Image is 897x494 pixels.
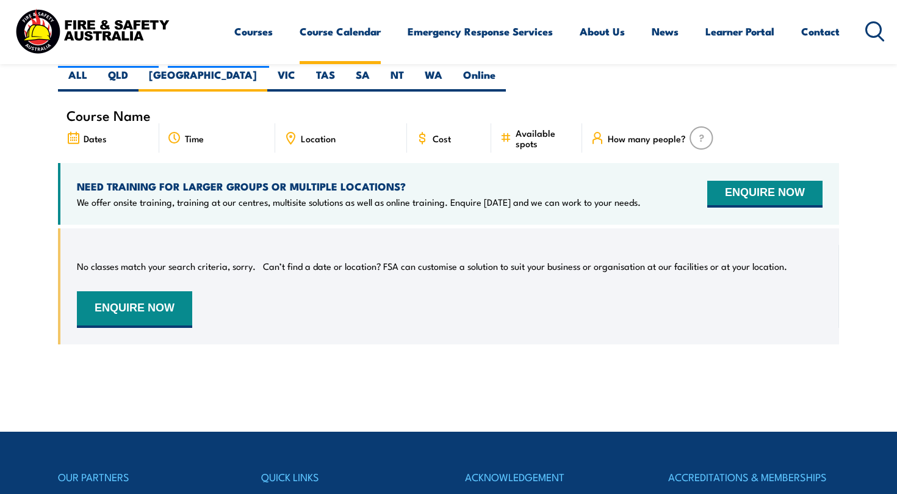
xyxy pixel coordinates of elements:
span: Time [185,133,204,143]
label: Online [453,68,506,92]
button: ENQUIRE NOW [77,291,192,328]
label: NT [380,68,414,92]
span: Course Name [67,110,151,120]
a: Courses [234,15,273,48]
h4: ACCREDITATIONS & MEMBERSHIPS [668,468,839,485]
label: [GEOGRAPHIC_DATA] [139,68,267,92]
a: About Us [580,15,625,48]
h4: OUR PARTNERS [58,468,229,485]
span: Available spots [516,128,574,148]
span: Dates [84,133,107,143]
label: TAS [306,68,345,92]
h4: NEED TRAINING FOR LARGER GROUPS OR MULTIPLE LOCATIONS? [77,180,641,193]
span: Cost [433,133,451,143]
a: News [652,15,679,48]
label: SA [345,68,380,92]
span: How many people? [608,133,686,143]
h4: ACKNOWLEDGEMENT [465,468,636,485]
label: ALL [58,68,98,92]
a: Emergency Response Services [408,15,553,48]
p: We offer onsite training, training at our centres, multisite solutions as well as online training... [77,196,641,208]
a: Learner Portal [705,15,774,48]
label: WA [414,68,453,92]
p: Can’t find a date or location? FSA can customise a solution to suit your business or organisation... [263,260,787,272]
a: Contact [801,15,840,48]
span: Location [301,133,336,143]
a: Course Calendar [300,15,381,48]
p: No classes match your search criteria, sorry. [77,260,256,272]
label: QLD [98,68,139,92]
button: ENQUIRE NOW [707,181,823,208]
h4: QUICK LINKS [261,468,432,485]
label: VIC [267,68,306,92]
